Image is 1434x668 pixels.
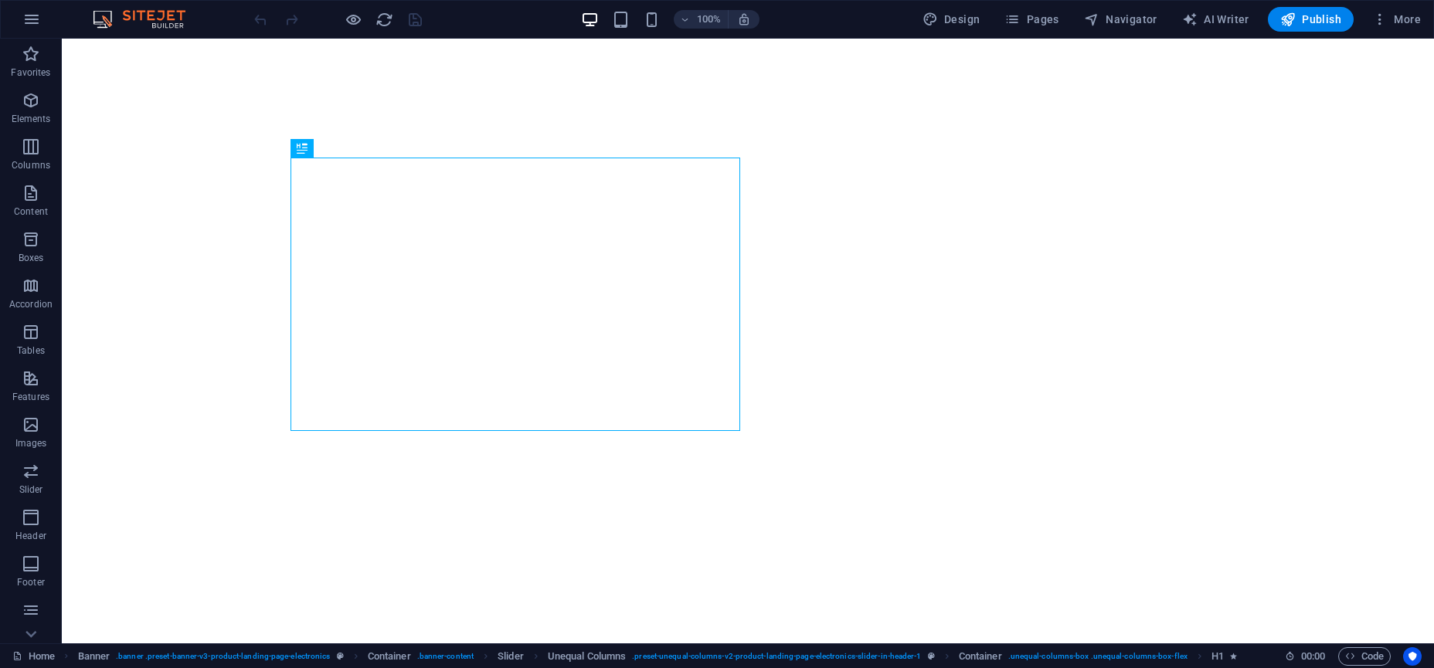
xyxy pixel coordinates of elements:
[1211,647,1224,666] span: Click to select. Double-click to edit
[17,622,45,635] p: Forms
[928,652,935,660] i: This element is a customizable preset
[1268,7,1354,32] button: Publish
[14,205,48,218] p: Content
[1008,647,1188,666] span: . unequal-columns-box .unequal-columns-box-flex
[1345,647,1384,666] span: Code
[116,647,330,666] span: . banner .preset-banner-v3-product-landing-page-electronics
[1084,12,1157,27] span: Navigator
[78,647,1238,666] nav: breadcrumb
[1366,7,1427,32] button: More
[17,576,45,588] p: Footer
[1312,650,1314,662] span: :
[674,10,729,29] button: 100%
[1301,647,1325,666] span: 00 00
[375,10,393,29] button: reload
[1078,7,1164,32] button: Navigator
[375,11,393,29] i: Reload page
[1372,12,1421,27] span: More
[19,483,43,496] p: Slider
[1182,12,1249,27] span: AI Writer
[1004,12,1059,27] span: Pages
[89,10,205,29] img: Editor Logo
[12,647,55,666] a: Click to cancel selection. Double-click to open Pages
[998,7,1065,32] button: Pages
[737,12,751,26] i: On resize automatically adjust zoom level to fit chosen device.
[1338,647,1391,666] button: Code
[15,437,47,449] p: Images
[1176,7,1256,32] button: AI Writer
[15,530,46,542] p: Header
[1285,647,1326,666] h6: Session time
[19,252,44,264] p: Boxes
[498,647,524,666] span: Click to select. Double-click to edit
[12,391,49,403] p: Features
[17,344,45,357] p: Tables
[548,647,626,666] span: Click to select. Double-click to edit
[1280,12,1341,27] span: Publish
[344,10,362,29] button: Click here to leave preview mode and continue editing
[78,647,110,666] span: Click to select. Double-click to edit
[11,66,50,79] p: Favorites
[632,647,921,666] span: . preset-unequal-columns-v2-product-landing-page-electronics-slider-in-header-1
[916,7,987,32] button: Design
[959,647,1002,666] span: Click to select. Double-click to edit
[1230,652,1237,660] i: Element contains an animation
[12,113,51,125] p: Elements
[9,298,53,310] p: Accordion
[417,647,474,666] span: . banner-content
[1403,647,1422,666] button: Usercentrics
[916,7,987,32] div: Design (Ctrl+Alt+Y)
[923,12,980,27] span: Design
[337,652,344,660] i: This element is a customizable preset
[368,647,411,666] span: Click to select. Double-click to edit
[12,159,50,171] p: Columns
[697,10,722,29] h6: 100%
